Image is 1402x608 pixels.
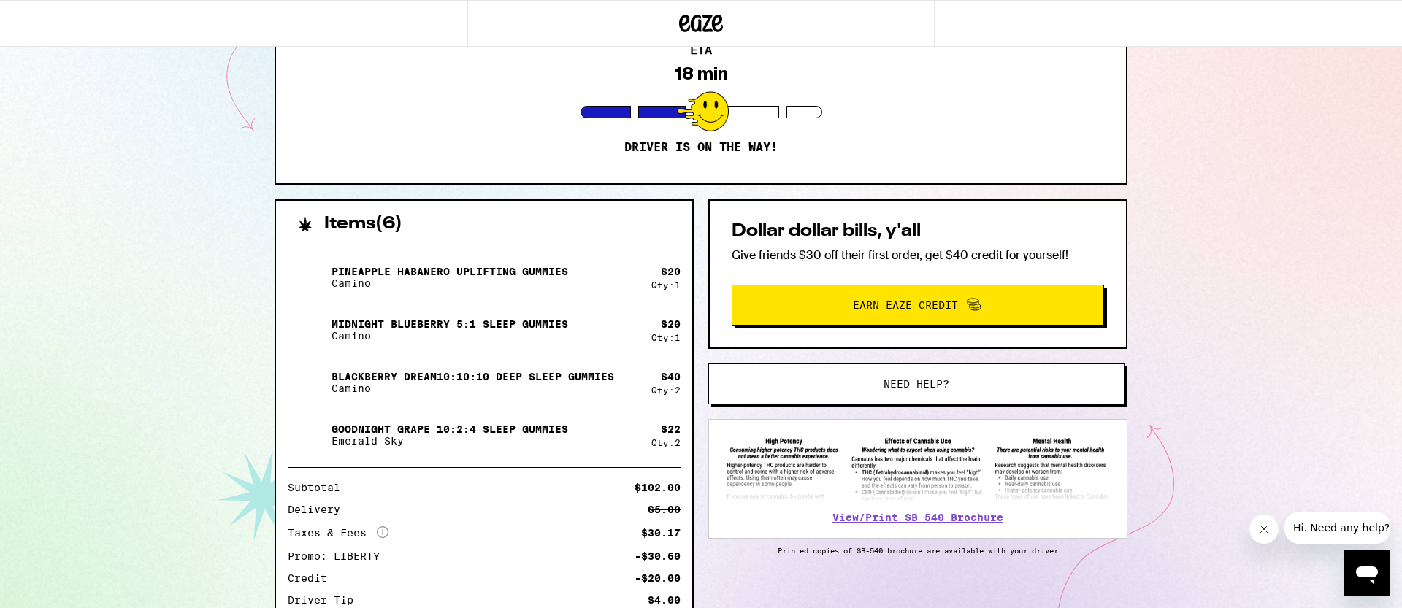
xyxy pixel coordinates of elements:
[1344,550,1390,596] iframe: Button to launch messaging window
[732,223,1104,240] h2: Dollar dollar bills, y'all
[624,140,778,155] p: Driver is on the way!
[708,363,1125,404] button: Need help?
[332,382,614,394] p: Camino
[708,546,1127,555] p: Printed copies of SB-540 brochure are available with your driver
[288,504,350,515] div: Delivery
[288,526,388,539] div: Taxes & Fees
[288,415,329,455] img: Goodnight Grape 10:2:4 Sleep Gummies
[635,482,681,493] div: $102.00
[1249,515,1279,544] iframe: Close message
[732,285,1104,326] button: Earn Eaze Credit
[651,280,681,290] div: Qty: 1
[332,330,568,342] p: Camino
[661,266,681,277] div: $ 20
[332,277,568,289] p: Camino
[332,371,614,382] p: Blackberry Dream10:10:10 Deep Sleep Gummies
[288,595,364,605] div: Driver Tip
[324,215,402,233] h2: Items ( 6 )
[651,438,681,447] div: Qty: 2
[288,362,329,403] img: Blackberry Dream10:10:10 Deep Sleep Gummies
[288,573,337,583] div: Credit
[853,300,958,310] span: Earn Eaze Credit
[332,435,568,447] p: Emerald Sky
[641,528,681,538] div: $30.17
[690,45,712,56] h2: ETA
[288,257,329,298] img: Pineapple Habanero Uplifting Gummies
[884,379,949,389] span: Need help?
[651,385,681,395] div: Qty: 2
[661,371,681,382] div: $ 40
[332,423,568,435] p: Goodnight Grape 10:2:4 Sleep Gummies
[635,551,681,561] div: -$30.60
[732,247,1104,263] p: Give friends $30 off their first order, get $40 credit for yourself!
[648,595,681,605] div: $4.00
[661,423,681,435] div: $ 22
[1284,512,1390,544] iframe: Message from company
[288,551,390,561] div: Promo: LIBERTY
[648,504,681,515] div: $5.00
[288,482,350,493] div: Subtotal
[832,512,1003,523] a: View/Print SB 540 Brochure
[635,573,681,583] div: -$20.00
[651,333,681,342] div: Qty: 1
[661,318,681,330] div: $ 20
[332,266,568,277] p: Pineapple Habanero Uplifting Gummies
[674,64,728,84] div: 18 min
[288,309,329,350] img: Midnight Blueberry 5:1 Sleep Gummies
[724,434,1112,502] img: SB 540 Brochure preview
[332,318,568,330] p: Midnight Blueberry 5:1 Sleep Gummies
